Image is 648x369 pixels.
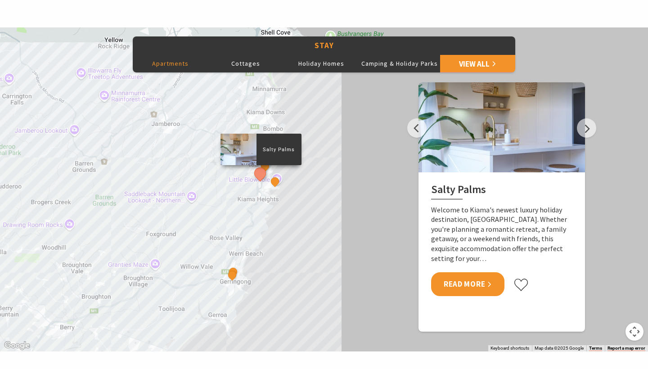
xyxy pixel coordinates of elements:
span: Map data ©2025 Google [535,346,584,351]
h2: Salty Palms [431,183,572,199]
button: Click to favourite Salty Palms [513,278,529,292]
a: View All [440,54,516,72]
a: Terms (opens in new tab) [589,346,602,351]
button: See detail about Bikini Surf Beach Kiama [259,160,271,171]
button: Next [577,118,596,138]
a: Click to see this area on Google Maps [2,340,32,351]
button: Camping & Holiday Parks [359,54,440,72]
button: Stay [133,36,515,55]
a: Read More [431,272,504,296]
button: See detail about Shutters by the Sea [269,175,281,187]
button: Map camera controls [625,323,643,341]
img: Google [2,340,32,351]
button: See detail about Coast and Country Holidays [226,269,238,281]
button: See detail about Salty Palms [252,165,269,182]
a: Report a map error [607,346,645,351]
button: Holiday Homes [283,54,359,72]
button: Keyboard shortcuts [490,345,529,351]
p: Welcome to Kiama's newest luxury holiday destination, [GEOGRAPHIC_DATA]. Whether you're planning ... [431,205,572,264]
button: Cottages [208,54,284,72]
button: Apartments [133,54,208,72]
p: Salty Palms [256,145,301,153]
button: Previous [407,118,427,138]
